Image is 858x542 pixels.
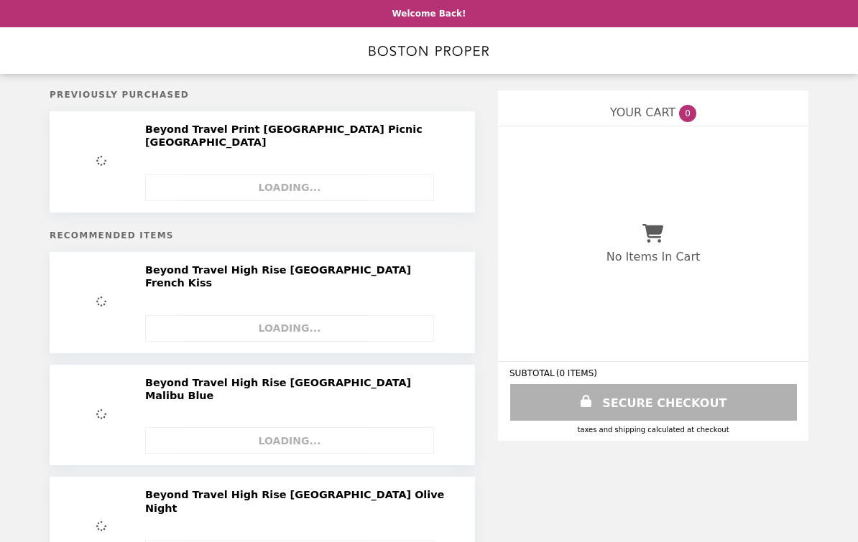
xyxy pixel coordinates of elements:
img: Brand Logo [369,36,489,65]
h5: Recommended Items [50,230,475,240]
h5: Previously Purchased [50,90,475,100]
p: Welcome Back! [392,9,466,19]
span: YOUR CART [610,106,675,119]
h2: Beyond Travel High Rise [GEOGRAPHIC_DATA] Malibu Blue [145,376,453,403]
span: ( 0 ITEMS ) [556,368,597,378]
h2: Beyond Travel High Rise [GEOGRAPHIC_DATA] French Kiss [145,263,453,290]
span: 0 [679,105,696,122]
p: No Items In Cart [606,250,700,263]
div: Taxes and Shipping calculated at checkout [509,426,797,434]
h2: Beyond Travel Print [GEOGRAPHIC_DATA] Picnic [GEOGRAPHIC_DATA] [145,123,453,149]
span: SUBTOTAL [509,368,556,378]
h2: Beyond Travel High Rise [GEOGRAPHIC_DATA] Olive Night [145,488,453,515]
